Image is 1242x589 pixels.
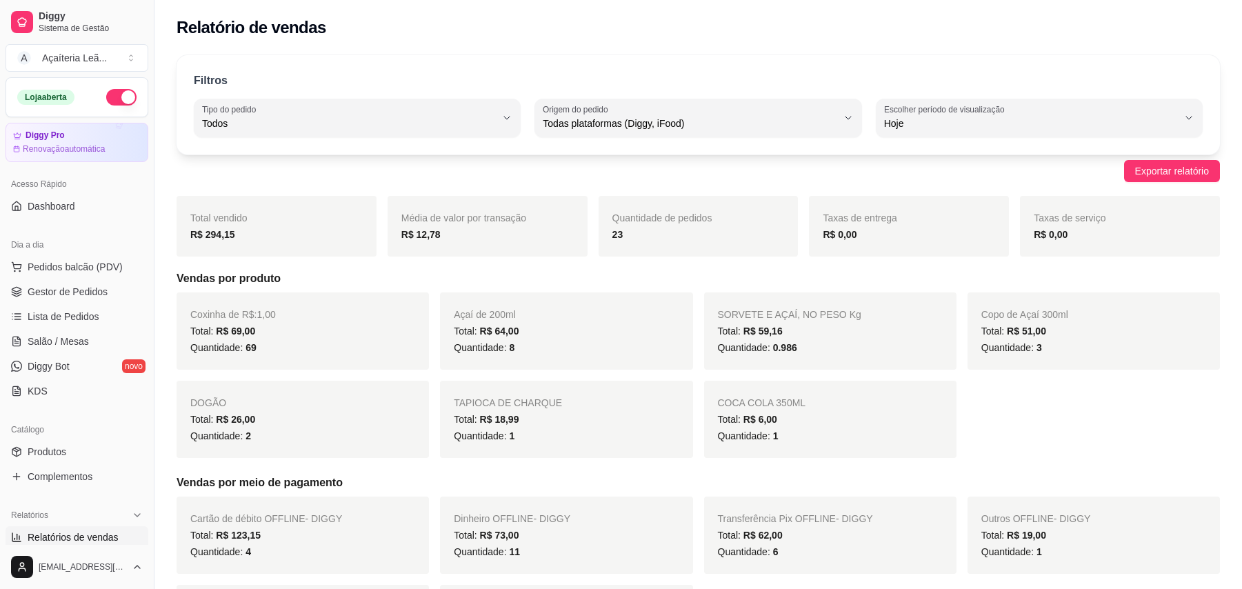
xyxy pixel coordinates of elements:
[6,466,148,488] a: Complementos
[28,359,70,373] span: Diggy Bot
[246,342,257,353] span: 69
[981,342,1042,353] span: Quantidade:
[981,546,1042,557] span: Quantidade:
[28,285,108,299] span: Gestor de Pedidos
[6,44,148,72] button: Select a team
[509,342,514,353] span: 8
[509,546,520,557] span: 11
[718,546,779,557] span: Quantidade:
[454,326,519,337] span: Total:
[612,212,712,223] span: Quantidade de pedidos
[6,306,148,328] a: Lista de Pedidos
[454,342,514,353] span: Quantidade:
[39,10,143,23] span: Diggy
[6,441,148,463] a: Produtos
[28,445,66,459] span: Produtos
[194,99,521,137] button: Tipo do pedidoTodos
[1036,342,1042,353] span: 3
[981,326,1046,337] span: Total:
[612,229,623,240] strong: 23
[454,397,562,408] span: TAPIOCA DE CHARQUE
[534,99,861,137] button: Origem do pedidoTodas plataformas (Diggy, iFood)
[718,326,783,337] span: Total:
[202,117,496,130] span: Todos
[190,513,342,524] span: Cartão de débito OFFLINE - DIGGY
[6,550,148,583] button: [EMAIL_ADDRESS][DOMAIN_NAME]
[718,309,861,320] span: SORVETE E AÇAÍ, NO PESO Kg
[454,546,520,557] span: Quantidade:
[480,326,519,337] span: R$ 64,00
[1124,160,1220,182] button: Exportar relatório
[26,130,65,141] article: Diggy Pro
[6,526,148,548] a: Relatórios de vendas
[1034,229,1068,240] strong: R$ 0,00
[773,342,797,353] span: 0.986
[28,470,92,483] span: Complementos
[28,335,89,348] span: Salão / Mesas
[190,342,257,353] span: Quantidade:
[190,309,276,320] span: Coxinha de R$:1,00
[454,414,519,425] span: Total:
[216,326,255,337] span: R$ 69,00
[1036,546,1042,557] span: 1
[401,229,441,240] strong: R$ 12,78
[42,51,107,65] div: Açaíteria Leã ...
[190,229,235,240] strong: R$ 294,15
[39,23,143,34] span: Sistema de Gestão
[28,260,123,274] span: Pedidos balcão (PDV)
[884,117,1178,130] span: Hoje
[543,103,612,115] label: Origem do pedido
[190,326,255,337] span: Total:
[6,419,148,441] div: Catálogo
[28,530,119,544] span: Relatórios de vendas
[718,414,777,425] span: Total:
[28,310,99,323] span: Lista de Pedidos
[823,229,857,240] strong: R$ 0,00
[454,309,516,320] span: Açaí de 200ml
[11,510,48,521] span: Relatórios
[454,430,514,441] span: Quantidade:
[190,414,255,425] span: Total:
[401,212,526,223] span: Média de valor por transação
[718,430,779,441] span: Quantidade:
[23,143,105,154] article: Renovação automática
[718,397,806,408] span: COCA COLA 350ML
[17,90,74,105] div: Loja aberta
[28,384,48,398] span: KDS
[981,309,1068,320] span: Copo de Açaí 300ml
[718,530,783,541] span: Total:
[177,270,1220,287] h5: Vendas por produto
[876,99,1203,137] button: Escolher período de visualizaçãoHoje
[480,530,519,541] span: R$ 73,00
[190,546,251,557] span: Quantidade:
[509,430,514,441] span: 1
[190,397,226,408] span: DOGÃO
[177,475,1220,491] h5: Vendas por meio de pagamento
[6,234,148,256] div: Dia a dia
[6,355,148,377] a: Diggy Botnovo
[6,380,148,402] a: KDS
[718,513,873,524] span: Transferência Pix OFFLINE - DIGGY
[106,89,137,106] button: Alterar Status
[1135,163,1209,179] span: Exportar relatório
[773,430,779,441] span: 1
[190,530,261,541] span: Total:
[6,195,148,217] a: Dashboard
[1007,326,1046,337] span: R$ 51,00
[981,513,1091,524] span: Outros OFFLINE - DIGGY
[454,530,519,541] span: Total:
[6,6,148,39] a: DiggySistema de Gestão
[823,212,897,223] span: Taxas de entrega
[246,546,251,557] span: 4
[190,212,248,223] span: Total vendido
[6,281,148,303] a: Gestor de Pedidos
[6,256,148,278] button: Pedidos balcão (PDV)
[543,117,837,130] span: Todas plataformas (Diggy, iFood)
[743,414,777,425] span: R$ 6,00
[480,414,519,425] span: R$ 18,99
[216,530,261,541] span: R$ 123,15
[216,414,255,425] span: R$ 26,00
[190,430,251,441] span: Quantidade:
[28,199,75,213] span: Dashboard
[246,430,251,441] span: 2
